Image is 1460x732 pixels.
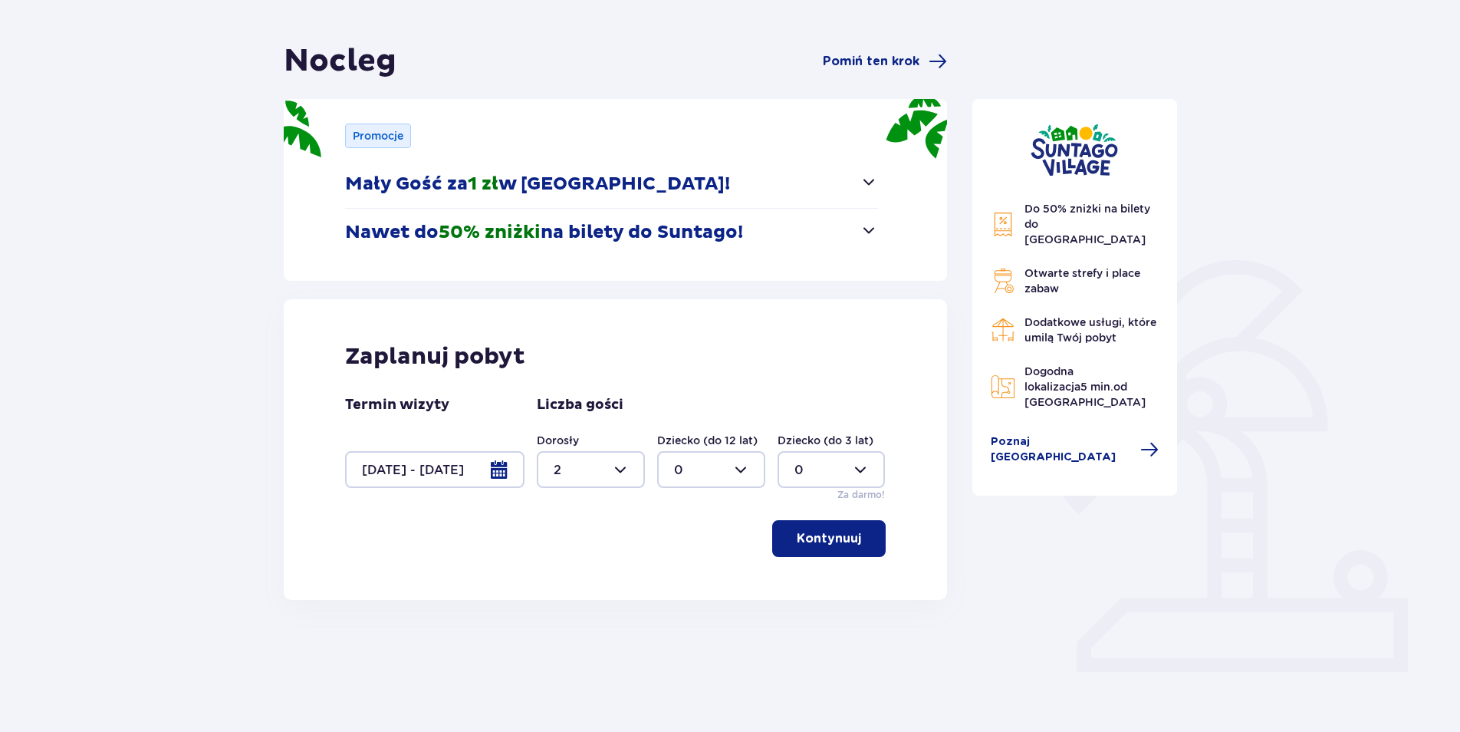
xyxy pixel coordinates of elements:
[345,342,525,371] p: Zaplanuj pobyt
[991,318,1015,342] img: Restaurant Icon
[439,221,541,244] span: 50% zniżki
[772,520,886,557] button: Kontynuuj
[991,374,1015,399] img: Map Icon
[1024,203,1150,246] span: Do 50% zniżki na bilety do [GEOGRAPHIC_DATA]
[991,212,1015,237] img: Discount Icon
[345,221,743,244] p: Nawet do na bilety do Suntago!
[345,396,449,414] p: Termin wizyty
[284,42,396,81] h1: Nocleg
[345,209,878,256] button: Nawet do50% zniżkina bilety do Suntago!
[837,488,885,502] p: Za darmo!
[1024,267,1140,295] span: Otwarte strefy i place zabaw
[537,396,623,414] p: Liczba gości
[1024,316,1156,344] span: Dodatkowe usługi, które umilą Twój pobyt
[778,433,873,448] label: Dziecko (do 3 lat)
[1080,381,1113,393] span: 5 min.
[345,173,730,196] p: Mały Gość za w [GEOGRAPHIC_DATA]!
[1024,365,1146,408] span: Dogodna lokalizacja od [GEOGRAPHIC_DATA]
[1031,124,1118,176] img: Suntago Village
[468,173,498,196] span: 1 zł
[823,53,919,70] span: Pomiń ten krok
[657,433,758,448] label: Dziecko (do 12 lat)
[797,530,861,547] p: Kontynuuj
[991,269,1015,293] img: Grill Icon
[991,434,1159,465] a: Poznaj [GEOGRAPHIC_DATA]
[353,128,403,143] p: Promocje
[345,160,878,208] button: Mały Gość za1 złw [GEOGRAPHIC_DATA]!
[991,434,1132,465] span: Poznaj [GEOGRAPHIC_DATA]
[537,433,579,448] label: Dorosły
[823,52,947,71] a: Pomiń ten krok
